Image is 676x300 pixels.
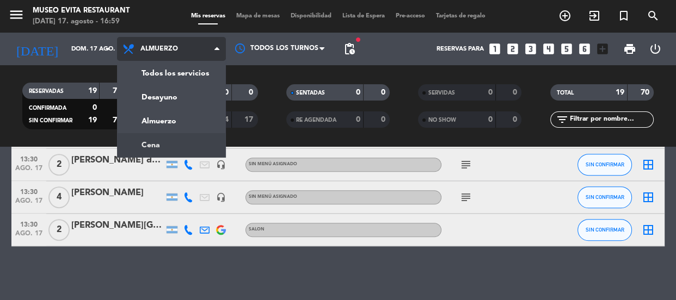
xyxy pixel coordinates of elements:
div: [PERSON_NAME] del [PERSON_NAME] [71,153,164,167]
i: looks_5 [560,42,574,56]
span: ago. 17 [15,165,42,177]
i: menu [8,7,24,23]
span: fiber_manual_record [355,36,361,43]
img: google-logo.png [216,225,226,235]
span: Mapa de mesas [231,13,285,19]
strong: 0 [356,116,360,123]
span: SALON [249,227,265,232]
i: filter_list [556,113,569,126]
strong: 70 [640,89,651,96]
div: LOG OUT [643,33,668,65]
input: Filtrar por nombre... [569,114,653,126]
i: search [647,9,660,22]
span: 2 [48,154,70,176]
span: Lista de Espera [337,13,390,19]
span: 4 [48,186,70,208]
i: looks_one [488,42,502,56]
span: RE AGENDADA [296,117,336,123]
i: subject [459,191,472,204]
i: exit_to_app [588,9,601,22]
strong: 0 [224,89,229,96]
button: SIN CONFIRMAR [577,219,632,241]
i: arrow_drop_down [101,42,114,55]
span: SIN CONFIRMAR [586,194,624,200]
strong: 0 [513,116,519,123]
strong: 0 [249,89,255,96]
strong: 0 [381,89,388,96]
strong: 4 [224,116,229,123]
strong: 70 [113,116,124,124]
button: SIN CONFIRMAR [577,154,632,176]
span: 13:30 [15,152,42,165]
span: CONFIRMADA [29,105,66,111]
i: border_all [642,158,655,171]
i: looks_3 [524,42,538,56]
i: border_all [642,191,655,204]
span: SIN CONFIRMAR [586,161,624,167]
strong: 17 [244,116,255,123]
span: Almuerzo [140,45,178,53]
strong: 19 [88,116,96,124]
i: looks_6 [577,42,592,56]
span: SERVIDAS [428,90,454,96]
strong: 0 [92,104,96,111]
i: subject [459,158,472,171]
span: Sin menú asignado [249,162,297,166]
i: power_settings_new [649,42,662,55]
span: 13:30 [15,185,42,197]
span: SIN CONFIRMAR [586,227,624,233]
a: Cena [118,133,225,157]
i: add_box [595,42,610,56]
span: SIN CONFIRMAR [29,118,72,123]
strong: 0 [488,89,493,96]
strong: 0 [356,89,360,96]
i: looks_4 [542,42,556,56]
i: headset_mic [216,160,226,170]
i: add_circle_outline [558,9,571,22]
span: ago. 17 [15,197,42,210]
button: SIN CONFIRMAR [577,186,632,208]
i: turned_in_not [617,9,630,22]
span: Pre-acceso [390,13,431,19]
strong: 70 [113,87,124,95]
span: print [623,42,636,55]
button: menu [8,7,24,27]
strong: 0 [513,89,519,96]
span: SENTADAS [296,90,325,96]
span: TOTAL [557,90,574,96]
span: Sin menú asignado [249,195,297,199]
div: [DATE] 17. agosto - 16:59 [33,16,130,27]
i: [DATE] [8,37,66,61]
span: Tarjetas de regalo [431,13,491,19]
i: looks_two [506,42,520,56]
strong: 0 [381,116,388,123]
span: NO SHOW [428,117,456,123]
a: Todos los servicios [118,61,225,85]
span: 13:30 [15,217,42,230]
strong: 19 [616,89,624,96]
span: ago. 17 [15,230,42,242]
span: 2 [48,219,70,241]
span: Mis reservas [186,13,231,19]
a: Desayuno [118,85,225,109]
div: Museo Evita Restaurant [33,5,130,16]
div: [PERSON_NAME][GEOGRAPHIC_DATA] [71,218,164,233]
span: pending_actions [343,42,356,55]
a: Almuerzo [118,109,225,133]
div: [PERSON_NAME] [71,186,164,200]
i: headset_mic [216,192,226,202]
span: RESERVADAS [29,89,64,94]
strong: 0 [488,116,493,123]
span: Disponibilidad [285,13,337,19]
i: border_all [642,223,655,236]
strong: 19 [88,87,96,95]
span: Reservas para [437,46,484,53]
